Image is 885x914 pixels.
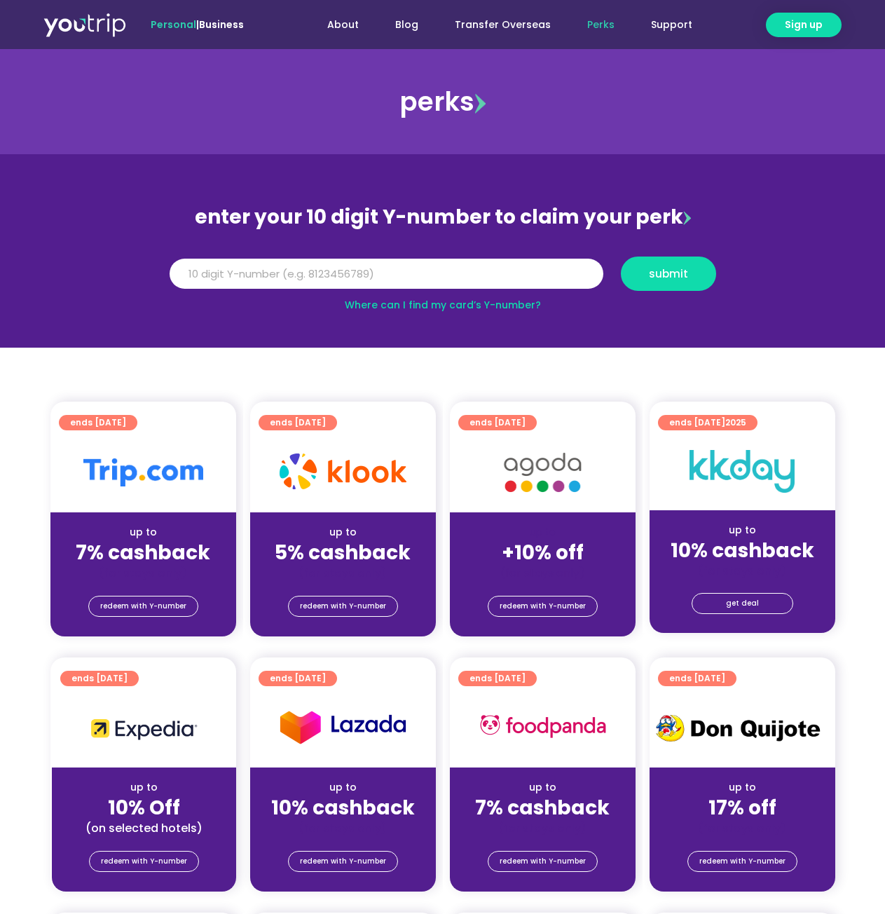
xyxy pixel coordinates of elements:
a: Sign up [766,13,842,37]
a: ends [DATE] [259,415,337,430]
a: About [309,12,377,38]
span: redeem with Y-number [500,596,586,616]
div: (on selected hotels) [63,821,225,835]
div: (for stays only) [62,566,225,580]
span: submit [649,268,688,279]
a: Blog [377,12,437,38]
div: (for stays only) [261,566,425,580]
strong: 10% Off [108,794,180,821]
a: Perks [569,12,633,38]
strong: 7% cashback [475,794,610,821]
a: Support [633,12,711,38]
a: get deal [692,593,793,614]
span: Personal [151,18,196,32]
div: (for stays only) [461,821,624,835]
a: redeem with Y-number [288,851,398,872]
div: up to [261,525,425,540]
a: ends [DATE] [60,671,139,686]
div: up to [461,780,624,795]
span: 2025 [725,416,746,428]
button: submit [621,257,716,291]
span: redeem with Y-number [699,852,785,871]
span: ends [DATE] [669,415,746,430]
span: ends [DATE] [669,671,725,686]
nav: Menu [282,12,711,38]
a: ends [DATE] [658,671,736,686]
input: 10 digit Y-number (e.g. 8123456789) [170,259,603,289]
strong: 10% cashback [671,537,814,564]
a: ends [DATE] [59,415,137,430]
strong: +10% off [502,539,584,566]
span: ends [DATE] [270,415,326,430]
form: Y Number [170,257,716,301]
strong: 17% off [708,794,776,821]
div: (for stays only) [661,821,824,835]
span: | [151,18,244,32]
span: ends [DATE] [71,671,128,686]
a: ends [DATE] [458,671,537,686]
span: redeem with Y-number [101,852,187,871]
span: Sign up [785,18,823,32]
div: (for stays only) [661,564,824,578]
a: ends [DATE] [259,671,337,686]
div: up to [661,780,824,795]
a: redeem with Y-number [488,596,598,617]
div: up to [261,780,425,795]
strong: 5% cashback [275,539,411,566]
div: (for stays only) [261,821,425,835]
span: redeem with Y-number [100,596,186,616]
div: enter your 10 digit Y-number to claim your perk [163,199,723,236]
span: ends [DATE] [70,415,126,430]
span: up to [530,525,556,539]
a: Business [199,18,244,32]
strong: 7% cashback [76,539,210,566]
a: redeem with Y-number [288,596,398,617]
a: Transfer Overseas [437,12,569,38]
a: ends [DATE]2025 [658,415,757,430]
div: up to [63,780,225,795]
a: Where can I find my card’s Y-number? [345,298,541,312]
a: redeem with Y-number [687,851,797,872]
span: ends [DATE] [469,671,526,686]
span: redeem with Y-number [300,596,386,616]
div: (for stays only) [461,566,624,580]
div: up to [661,523,824,538]
span: ends [DATE] [270,671,326,686]
span: redeem with Y-number [300,852,386,871]
span: ends [DATE] [469,415,526,430]
span: redeem with Y-number [500,852,586,871]
strong: 10% cashback [271,794,415,821]
a: redeem with Y-number [88,596,198,617]
div: up to [62,525,225,540]
a: redeem with Y-number [488,851,598,872]
span: get deal [726,594,759,613]
a: redeem with Y-number [89,851,199,872]
a: ends [DATE] [458,415,537,430]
